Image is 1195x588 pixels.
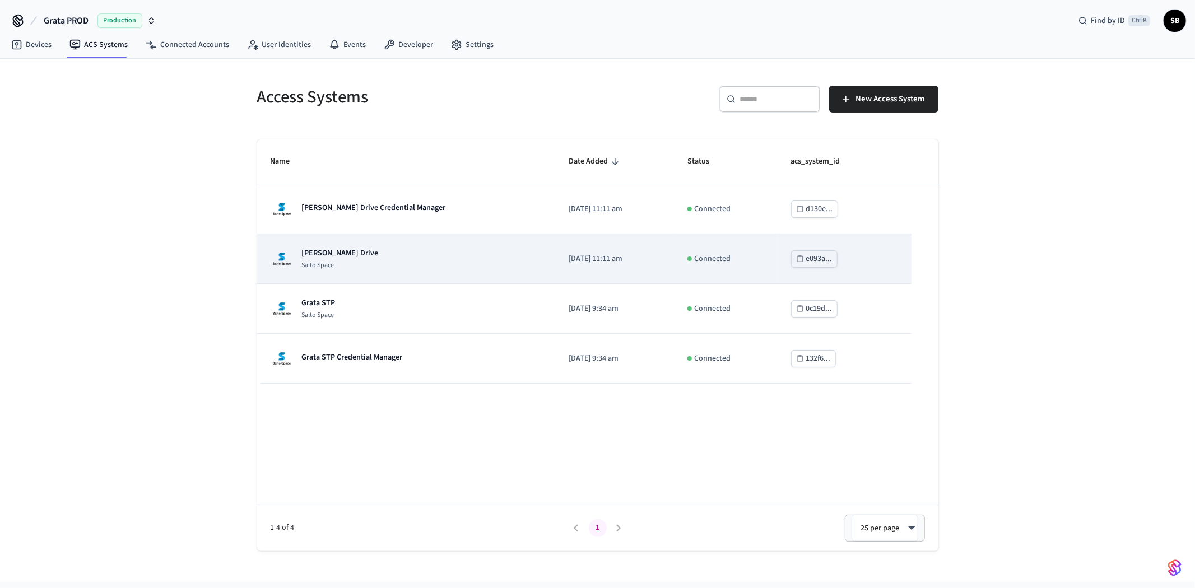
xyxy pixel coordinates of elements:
span: Find by ID [1091,15,1125,26]
div: e093a... [806,252,833,266]
a: Events [320,35,375,55]
span: SB [1165,11,1185,31]
p: Grata STP Credential Manager [302,352,403,363]
span: Production [97,13,142,28]
button: e093a... [791,250,838,268]
button: SB [1164,10,1186,32]
a: User Identities [238,35,320,55]
p: [DATE] 9:34 am [569,303,661,315]
a: ACS Systems [61,35,137,55]
img: SeamLogoGradient.69752ec5.svg [1168,559,1182,577]
a: Developer [375,35,442,55]
p: Connected [694,303,731,315]
span: acs_system_id [791,153,855,170]
p: [DATE] 11:11 am [569,253,661,265]
img: Salto Space Logo [271,297,293,320]
span: New Access System [856,92,925,106]
div: Find by IDCtrl K [1070,11,1159,31]
button: New Access System [829,86,938,113]
button: d130e... [791,200,838,218]
div: 25 per page [852,515,918,542]
div: 0c19d... [806,302,833,316]
div: d130e... [806,202,833,216]
p: Salto Space [302,261,379,270]
p: Connected [694,253,731,265]
p: Connected [694,203,731,215]
p: Grata STP [302,297,336,309]
span: Name [271,153,305,170]
img: Salto Space Logo [271,198,293,220]
span: Ctrl K [1128,15,1150,26]
p: Connected [694,353,731,365]
button: 0c19d... [791,300,838,318]
p: Salto Space [302,311,336,320]
span: Grata PROD [44,14,89,27]
p: [DATE] 9:34 am [569,353,661,365]
h5: Access Systems [257,86,591,109]
span: Status [687,153,724,170]
p: [PERSON_NAME] Drive [302,248,379,259]
table: sticky table [257,139,938,384]
img: Salto Space Logo [271,248,293,270]
button: page 1 [589,519,607,537]
a: Devices [2,35,61,55]
img: Salto Space Logo [271,347,293,370]
span: 1-4 of 4 [271,522,566,534]
span: Date Added [569,153,622,170]
a: Connected Accounts [137,35,238,55]
nav: pagination navigation [566,519,630,537]
button: 132f6... [791,350,836,367]
p: [DATE] 11:11 am [569,203,661,215]
a: Settings [442,35,503,55]
div: 132f6... [806,352,831,366]
p: [PERSON_NAME] Drive Credential Manager [302,202,446,213]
